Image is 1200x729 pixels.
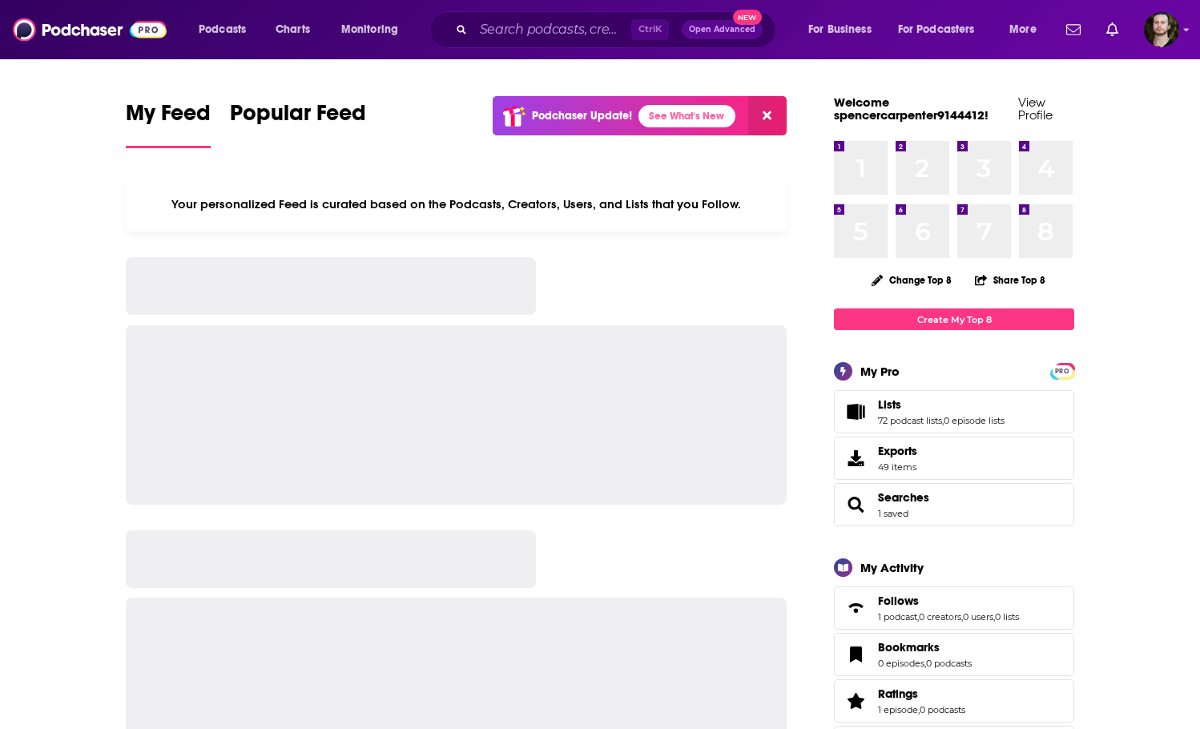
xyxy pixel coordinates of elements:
[638,105,735,127] a: See What's New
[126,99,211,148] a: My Feed
[878,640,940,654] span: Bookmarks
[878,397,1005,412] a: Lists
[998,17,1057,42] button: open menu
[834,586,1074,630] span: Follows
[878,415,942,426] a: 72 podcast lists
[878,640,972,654] a: Bookmarks
[993,611,995,622] span: ,
[473,17,631,42] input: Search podcasts, credits, & more...
[13,14,167,45] img: Podchaser - Follow, Share and Rate Podcasts
[341,18,398,41] span: Monitoring
[834,679,1074,723] span: Ratings
[919,611,961,622] a: 0 creators
[187,17,267,42] button: open menu
[199,18,246,41] span: Podcasts
[834,633,1074,676] span: Bookmarks
[1144,12,1179,47] span: Logged in as OutlierAudio
[878,461,917,473] span: 49 items
[924,658,926,669] span: ,
[1053,365,1072,377] span: PRO
[265,17,320,42] a: Charts
[862,270,961,290] button: Change Top 8
[840,643,872,666] a: Bookmarks
[920,704,965,715] a: 0 podcasts
[840,690,872,712] a: Ratings
[834,437,1074,480] a: Exports
[126,177,787,232] div: Your personalized Feed is curated based on the Podcasts, Creators, Users, and Lists that you Follow.
[878,704,918,715] a: 1 episode
[878,397,901,412] span: Lists
[878,490,929,505] a: Searches
[860,560,924,575] div: My Activity
[834,308,1074,330] a: Create My Top 8
[1060,16,1087,43] a: Show notifications dropdown
[276,18,310,41] span: Charts
[918,704,920,715] span: ,
[878,611,917,622] a: 1 podcast
[974,264,1046,296] button: Share Top 8
[878,594,919,608] span: Follows
[878,444,917,458] span: Exports
[961,611,963,622] span: ,
[878,594,1019,608] a: Follows
[1144,12,1179,47] button: Show profile menu
[230,99,366,148] a: Popular Feed
[1100,16,1125,43] a: Show notifications dropdown
[689,26,755,34] span: Open Advanced
[808,18,872,41] span: For Business
[797,17,892,42] button: open menu
[888,17,998,42] button: open menu
[126,99,211,136] span: My Feed
[860,364,900,379] div: My Pro
[834,390,1074,433] span: Lists
[445,11,791,48] div: Search podcasts, credits, & more...
[840,401,872,423] a: Lists
[682,20,763,39] button: Open AdvancedNew
[330,17,419,42] button: open menu
[995,611,1019,622] a: 0 lists
[878,687,965,701] a: Ratings
[944,415,1005,426] a: 0 episode lists
[942,415,944,426] span: ,
[1144,12,1179,47] img: User Profile
[1018,95,1053,123] a: View Profile
[1053,364,1072,377] a: PRO
[834,95,989,123] a: Welcome spencercarpenter9144412!
[834,483,1074,526] span: Searches
[840,493,872,516] a: Searches
[733,10,762,25] span: New
[878,658,924,669] a: 0 episodes
[963,611,993,622] a: 0 users
[532,109,632,123] p: Podchaser Update!
[840,447,872,469] span: Exports
[917,611,919,622] span: ,
[878,687,918,701] span: Ratings
[631,19,669,40] span: Ctrl K
[878,508,908,519] a: 1 saved
[840,597,872,619] a: Follows
[926,658,972,669] a: 0 podcasts
[1009,18,1037,41] span: More
[898,18,975,41] span: For Podcasters
[230,99,366,136] span: Popular Feed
